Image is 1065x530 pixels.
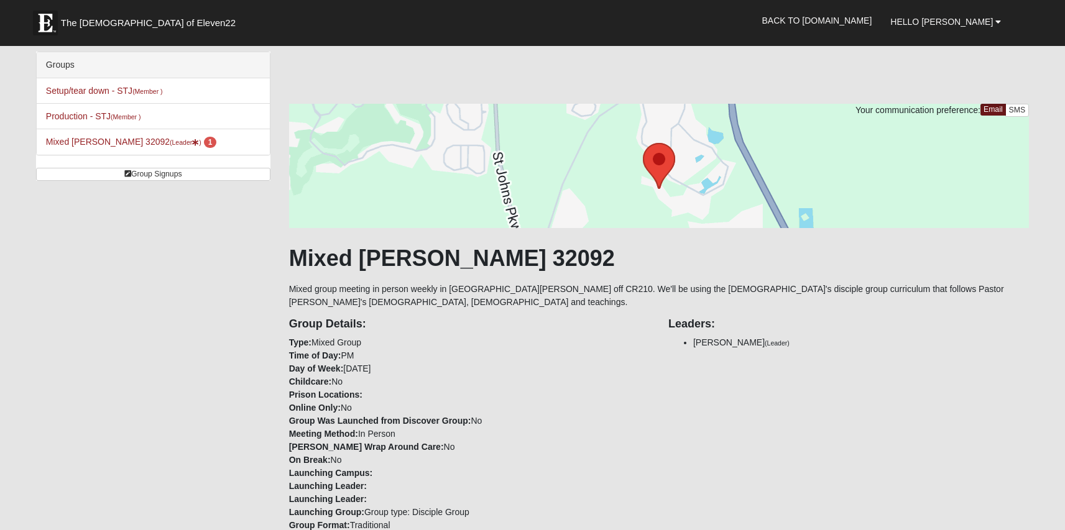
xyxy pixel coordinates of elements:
span: number of pending members [204,137,217,148]
small: (Member ) [132,88,162,95]
small: (Leader) [765,339,790,347]
a: Setup/tear down - STJ(Member ) [46,86,163,96]
small: (Member ) [111,113,141,121]
strong: Online Only: [289,403,341,413]
img: Eleven22 logo [33,11,58,35]
a: Mixed [PERSON_NAME] 32092(Leader) 1 [46,137,216,147]
a: Hello [PERSON_NAME] [881,6,1010,37]
strong: Time of Day: [289,350,341,360]
span: The [DEMOGRAPHIC_DATA] of Eleven22 [61,17,236,29]
li: [PERSON_NAME] [693,336,1029,349]
h4: Leaders: [668,318,1029,331]
strong: Launching Leader: [289,494,367,504]
strong: Group Was Launched from Discover Group: [289,416,471,426]
a: The [DEMOGRAPHIC_DATA] of Eleven22 [27,4,275,35]
a: Email [980,104,1006,116]
strong: Launching Leader: [289,481,367,491]
strong: Day of Week: [289,363,344,373]
a: Back to [DOMAIN_NAME] [752,5,881,36]
strong: Prison Locations: [289,390,362,400]
strong: On Break: [289,455,331,465]
strong: [PERSON_NAME] Wrap Around Care: [289,442,444,452]
strong: Childcare: [289,377,331,386]
span: Hello [PERSON_NAME] [890,17,993,27]
a: Production - STJ(Member ) [46,111,141,121]
a: SMS [1005,104,1030,117]
a: Group Signups [36,168,270,181]
strong: Launching Campus: [289,468,373,478]
h1: Mixed [PERSON_NAME] 32092 [289,245,1030,272]
strong: Type: [289,337,311,347]
small: (Leader ) [170,139,201,146]
span: Your communication preference: [855,105,980,115]
h4: Group Details: [289,318,650,331]
div: Groups [37,52,270,78]
strong: Meeting Method: [289,429,358,439]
